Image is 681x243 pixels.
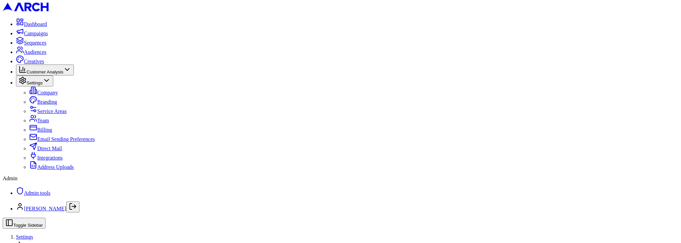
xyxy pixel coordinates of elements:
[29,108,67,114] a: Service Areas
[24,190,51,196] span: Admin tools
[3,218,46,229] button: Toggle Sidebar
[37,118,49,123] span: Team
[16,31,48,36] a: Campaigns
[24,31,48,36] span: Campaigns
[24,21,47,27] span: Dashboard
[37,127,52,133] span: Billing
[24,206,66,211] a: [PERSON_NAME]
[29,164,74,170] a: Address Uploads
[24,49,47,55] span: Audiences
[16,75,53,86] button: Settings
[37,146,62,151] span: Direct Mail
[24,59,44,64] span: Creatives
[66,201,79,212] button: Log out
[37,99,57,105] span: Branding
[27,69,63,74] span: Customer Analysis
[29,146,62,151] a: Direct Mail
[27,80,43,85] span: Settings
[16,40,47,46] a: Sequences
[24,40,47,46] span: Sequences
[29,118,49,123] a: Team
[16,21,47,27] a: Dashboard
[37,136,95,142] span: Email Sending Preferences
[29,99,57,105] a: Branding
[37,155,63,161] span: Integrations
[16,190,51,196] a: Admin tools
[16,49,47,55] a: Audiences
[37,108,67,114] span: Service Areas
[3,176,678,182] div: Admin
[29,90,58,95] a: Company
[37,164,74,170] span: Address Uploads
[29,127,52,133] a: Billing
[29,136,95,142] a: Email Sending Preferences
[16,64,74,75] button: Customer Analysis
[16,59,44,64] a: Creatives
[13,223,43,228] span: Toggle Sidebar
[37,90,58,95] span: Company
[16,234,33,240] a: Settings
[29,155,63,161] a: Integrations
